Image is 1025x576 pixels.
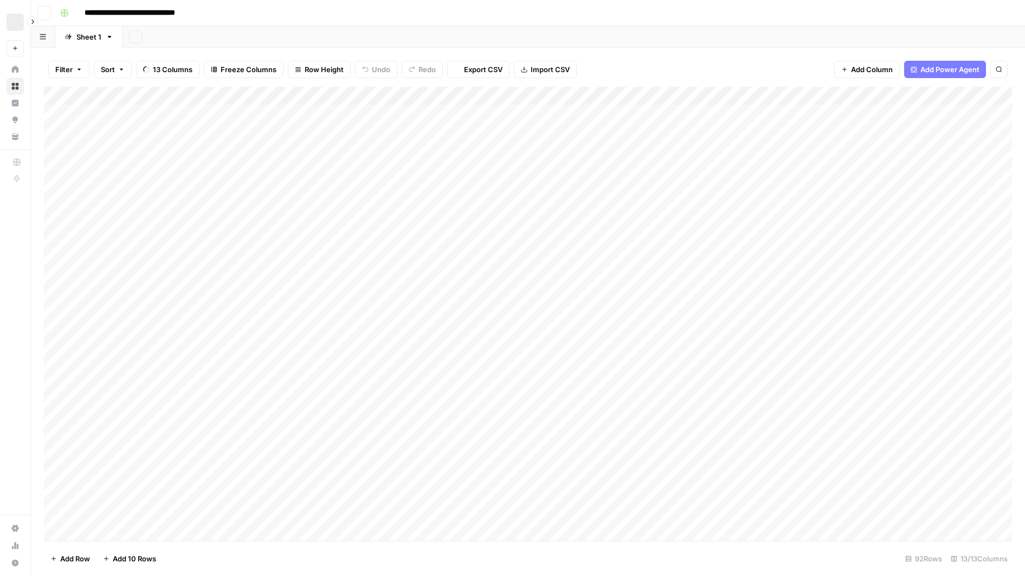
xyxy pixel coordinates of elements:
a: Your Data [7,128,24,145]
span: Import CSV [531,64,570,75]
span: Filter [55,64,73,75]
span: Add Power Agent [920,64,979,75]
button: Help + Support [7,554,24,572]
button: Add Column [834,61,900,78]
button: Filter [48,61,89,78]
a: Sheet 1 [55,26,123,48]
span: Sort [101,64,115,75]
button: Row Height [288,61,351,78]
span: Row Height [305,64,344,75]
div: Sheet 1 [76,31,101,42]
button: Export CSV [447,61,510,78]
button: Redo [402,61,443,78]
span: 13 Columns [153,64,192,75]
a: Settings [7,520,24,537]
button: Add Row [44,550,96,567]
a: Browse [7,78,24,95]
a: Opportunities [7,111,24,129]
div: 92 Rows [901,550,946,567]
button: Undo [355,61,397,78]
span: Redo [418,64,436,75]
button: Sort [94,61,132,78]
button: Add Power Agent [904,61,986,78]
button: Import CSV [514,61,577,78]
button: Add 10 Rows [96,550,163,567]
span: Freeze Columns [221,64,276,75]
a: Home [7,61,24,78]
span: Add Column [851,64,893,75]
span: Export CSV [464,64,502,75]
button: Freeze Columns [204,61,283,78]
span: Add Row [60,553,90,564]
a: Usage [7,537,24,554]
button: 13 Columns [136,61,199,78]
span: Add 10 Rows [113,553,156,564]
span: Undo [372,64,390,75]
div: 13/13 Columns [946,550,1012,567]
a: Insights [7,94,24,112]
